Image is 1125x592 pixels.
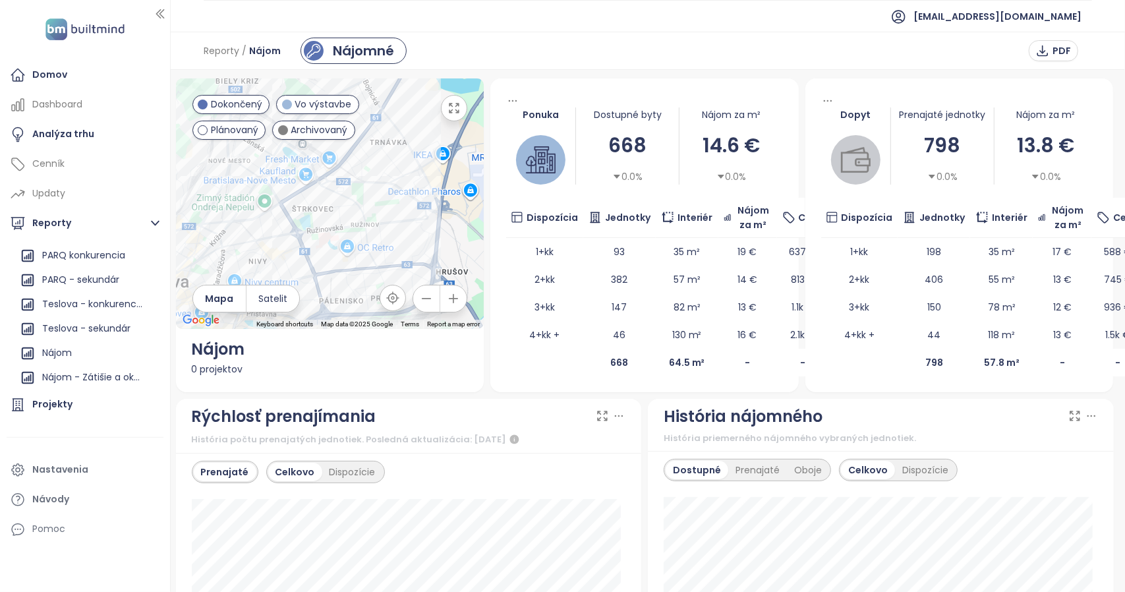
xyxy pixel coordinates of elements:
div: Oboje [787,461,829,479]
span: caret-down [612,172,621,181]
span: 2.1k € [791,328,816,341]
span: Archivovaný [291,123,348,137]
div: Nájom za m² [995,107,1097,122]
div: 0.0% [716,169,747,184]
div: 0.0% [612,169,643,184]
span: caret-down [927,172,937,181]
b: 64.5 m² [669,356,705,369]
span: Nájom [249,39,281,63]
span: Map data ©2025 Google [321,320,393,328]
div: Updaty [32,185,65,202]
div: Teslova - sekundár [16,318,160,340]
span: Reporty [204,39,239,63]
span: Interiér [678,210,713,225]
div: Nájom [16,343,160,364]
div: Prenajaté [194,463,256,481]
span: 13 € [738,301,757,314]
a: Návody [7,487,163,513]
span: Dispozícia [841,210,892,225]
td: 1+kk [821,238,898,266]
a: Terms (opens in new tab) [401,320,419,328]
span: Plánovaný [211,123,258,137]
div: Prenajaté [728,461,787,479]
a: Dashboard [7,92,163,118]
div: Dashboard [32,96,82,113]
td: 46 [583,321,656,349]
td: 198 [898,238,970,266]
button: Reporty [7,210,163,237]
div: 0.0% [1031,169,1061,184]
div: PARQ - sekundár [16,270,160,291]
td: 4+kk + [821,321,898,349]
div: 14.6 € [679,130,782,161]
a: Updaty [7,181,163,207]
span: 1.1k € [792,301,815,314]
td: 57 m² [656,266,718,293]
span: 13 € [1053,328,1072,341]
div: Dopyt [821,107,890,122]
span: Jednotky [919,210,965,225]
span: Nájom za m² [735,203,772,232]
div: Teslova - konkurencia [42,296,144,312]
button: Keyboard shortcuts [256,320,313,329]
span: / [242,39,246,63]
div: 668 [576,130,679,161]
span: Nájom za m² [1049,203,1086,232]
td: 3+kk [506,293,583,321]
div: Dispozície [322,463,383,481]
div: PARQ konkurencia [16,245,160,266]
td: 382 [583,266,656,293]
span: Vo výstavbe [295,97,352,111]
td: 2+kk [506,266,583,293]
span: Interiér [992,210,1027,225]
div: Nájomné [333,41,394,61]
button: PDF [1029,40,1078,61]
div: História nájomného [664,404,822,429]
img: wallet [841,145,871,175]
span: caret-down [1031,172,1040,181]
td: 78 m² [970,293,1033,321]
span: [EMAIL_ADDRESS][DOMAIN_NAME] [913,1,1082,32]
div: Teslova - konkurencia [16,294,160,315]
div: 798 [891,130,994,161]
td: 35 m² [970,238,1033,266]
div: PARQ - sekundár [42,272,119,288]
td: 93 [583,238,656,266]
td: 118 m² [970,321,1033,349]
td: 130 m² [656,321,718,349]
div: Nájom - Zátišie a okolie [16,367,160,388]
b: 798 [925,356,943,369]
span: PDF [1053,44,1071,58]
span: Satelit [258,291,287,306]
b: - [1060,356,1065,369]
span: 19 € [738,245,757,258]
a: Projekty [7,392,163,418]
div: Prenajaté jednotky [891,107,994,122]
a: rent [301,38,407,64]
div: Projekty [32,396,72,413]
div: 0 projektov [192,362,469,376]
div: Ponuka [506,107,575,122]
td: 2+kk [821,266,898,293]
b: - [745,356,750,369]
b: 668 [610,356,628,369]
div: Pomoc [32,521,65,537]
a: Nastavenia [7,457,163,483]
div: História priemerného nájomného vybraných jednotiek. [664,432,1098,445]
div: Celkovo [841,461,895,479]
td: 150 [898,293,970,321]
td: 4+kk + [506,321,583,349]
span: Cena [799,210,824,225]
span: 13 € [1053,273,1072,286]
div: Celkovo [268,463,322,481]
img: logo [42,16,129,43]
div: Nájom - Zátišie a okolie [42,369,144,386]
span: 12 € [1053,301,1072,314]
div: História počtu prenajatých jednotiek. Posledná aktualizácia: [DATE] [192,432,626,448]
td: 406 [898,266,970,293]
span: Dispozícia [527,210,578,225]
